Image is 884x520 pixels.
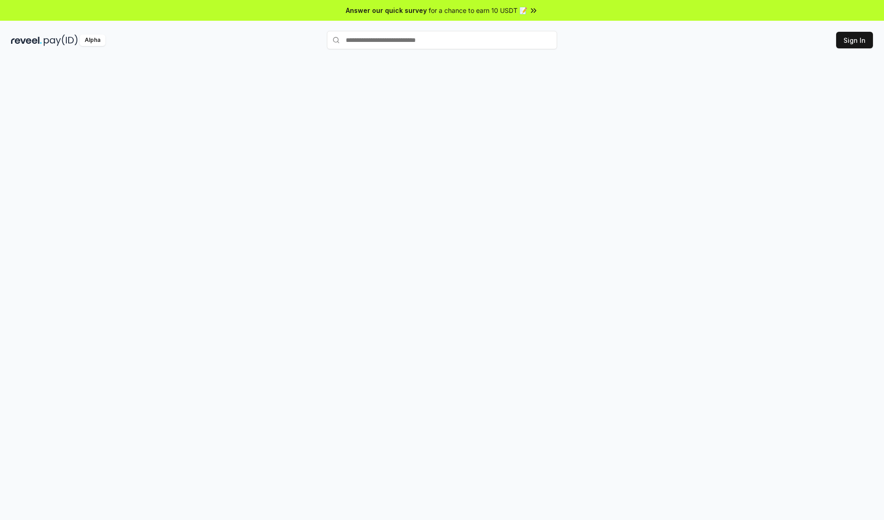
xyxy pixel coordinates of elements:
span: for a chance to earn 10 USDT 📝 [429,6,527,15]
button: Sign In [836,32,873,48]
img: reveel_dark [11,35,42,46]
img: pay_id [44,35,78,46]
span: Answer our quick survey [346,6,427,15]
div: Alpha [80,35,105,46]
